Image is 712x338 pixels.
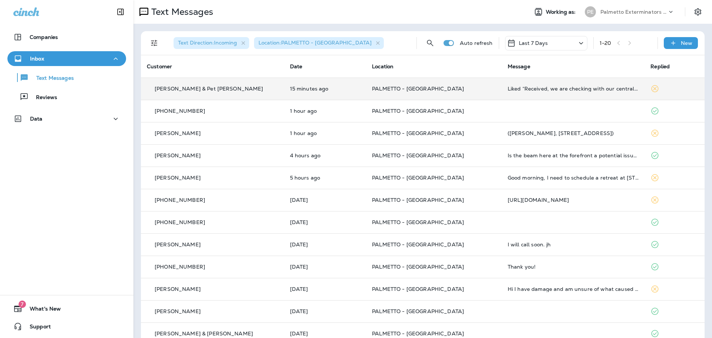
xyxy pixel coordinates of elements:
span: What's New [22,306,61,315]
div: Location:PALMETTO - [GEOGRAPHIC_DATA] [254,37,384,49]
button: Inbox [7,51,126,66]
span: Replied [650,63,670,70]
span: Support [22,324,51,332]
p: Reviews [29,94,57,101]
div: (Pam Ireland, 820 Fiddlers Point Lane) [508,130,639,136]
p: Last 7 Days [519,40,548,46]
p: [PERSON_NAME] [155,308,201,314]
p: Aug 22, 2025 12:21 PM [290,197,360,203]
span: PALMETTO - [GEOGRAPHIC_DATA] [372,263,464,270]
p: [PERSON_NAME] & Pet [PERSON_NAME] [155,86,263,92]
div: I will call soon. jh [508,242,639,247]
span: PALMETTO - [GEOGRAPHIC_DATA] [372,152,464,159]
div: Text Direction:Incoming [174,37,249,49]
p: Aug 19, 2025 03:26 PM [290,331,360,337]
div: Liked “Received, we are checking with our central billing office to see if they know what may hav... [508,86,639,92]
div: Hi I have damage and am unsure of what caused it. Can you take a look please [508,286,639,292]
button: 7What's New [7,301,126,316]
p: Palmetto Exterminators LLC [600,9,667,15]
div: Is the beam here at the forefront a potential issue from termite or bug? [508,152,639,158]
span: Date [290,63,303,70]
button: Companies [7,30,126,45]
span: Text Direction : Incoming [178,39,237,46]
div: PE [585,6,596,17]
span: PALMETTO - [GEOGRAPHIC_DATA] [372,241,464,248]
button: Data [7,111,126,126]
button: Settings [691,5,705,19]
span: [PHONE_NUMBER] [155,219,205,226]
p: Aug 25, 2025 09:09 AM [290,175,360,181]
p: Text Messages [29,75,74,82]
button: Search Messages [423,36,438,50]
p: Auto refresh [460,40,493,46]
span: PALMETTO - [GEOGRAPHIC_DATA] [372,174,464,181]
p: Companies [30,34,58,40]
span: Customer [147,63,172,70]
p: Text Messages [148,6,213,17]
span: PALMETTO - [GEOGRAPHIC_DATA] [372,108,464,114]
button: Text Messages [7,70,126,85]
span: 7 [19,301,26,308]
span: PALMETTO - [GEOGRAPHIC_DATA] [372,85,464,92]
p: Aug 20, 2025 01:07 PM [290,286,360,292]
span: [PHONE_NUMBER] [155,108,205,114]
div: Good morning, I need to schedule a retreat at 133 Mary Ellen drive for the beetles [508,175,639,181]
div: 1 - 20 [600,40,612,46]
p: Aug 25, 2025 01:25 PM [290,130,360,136]
p: [PERSON_NAME] [155,175,201,181]
span: PALMETTO - [GEOGRAPHIC_DATA] [372,197,464,203]
p: Aug 25, 2025 10:11 AM [290,152,360,158]
span: PALMETTO - [GEOGRAPHIC_DATA] [372,330,464,337]
span: [PHONE_NUMBER] [155,197,205,203]
p: [PERSON_NAME] [155,242,201,247]
p: [PERSON_NAME] [155,286,201,292]
span: Location : PALMETTO - [GEOGRAPHIC_DATA] [258,39,372,46]
span: PALMETTO - [GEOGRAPHIC_DATA] [372,308,464,315]
p: Data [30,116,43,122]
p: [PERSON_NAME] [155,152,201,158]
span: Location [372,63,393,70]
p: [PERSON_NAME] [155,130,201,136]
p: Aug 25, 2025 02:43 PM [290,86,360,92]
p: Aug 25, 2025 01:50 PM [290,108,360,114]
p: [PERSON_NAME] & [PERSON_NAME] [155,331,253,337]
span: Working as: [546,9,577,15]
button: Filters [147,36,162,50]
p: Aug 21, 2025 12:02 PM [290,219,360,225]
button: Support [7,319,126,334]
span: PALMETTO - [GEOGRAPHIC_DATA] [372,130,464,137]
div: Thank you! [508,264,639,270]
div: https://customer.entomobrands.com/login [508,197,639,203]
button: Reviews [7,89,126,105]
p: Aug 20, 2025 08:47 AM [290,308,360,314]
span: Message [508,63,530,70]
span: PALMETTO - [GEOGRAPHIC_DATA] [372,219,464,226]
span: [PHONE_NUMBER] [155,263,205,270]
button: Collapse Sidebar [110,4,131,19]
span: PALMETTO - [GEOGRAPHIC_DATA] [372,286,464,292]
p: Aug 20, 2025 08:32 PM [290,242,360,247]
p: New [681,40,692,46]
p: Aug 20, 2025 03:57 PM [290,264,360,270]
p: Inbox [30,56,44,62]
